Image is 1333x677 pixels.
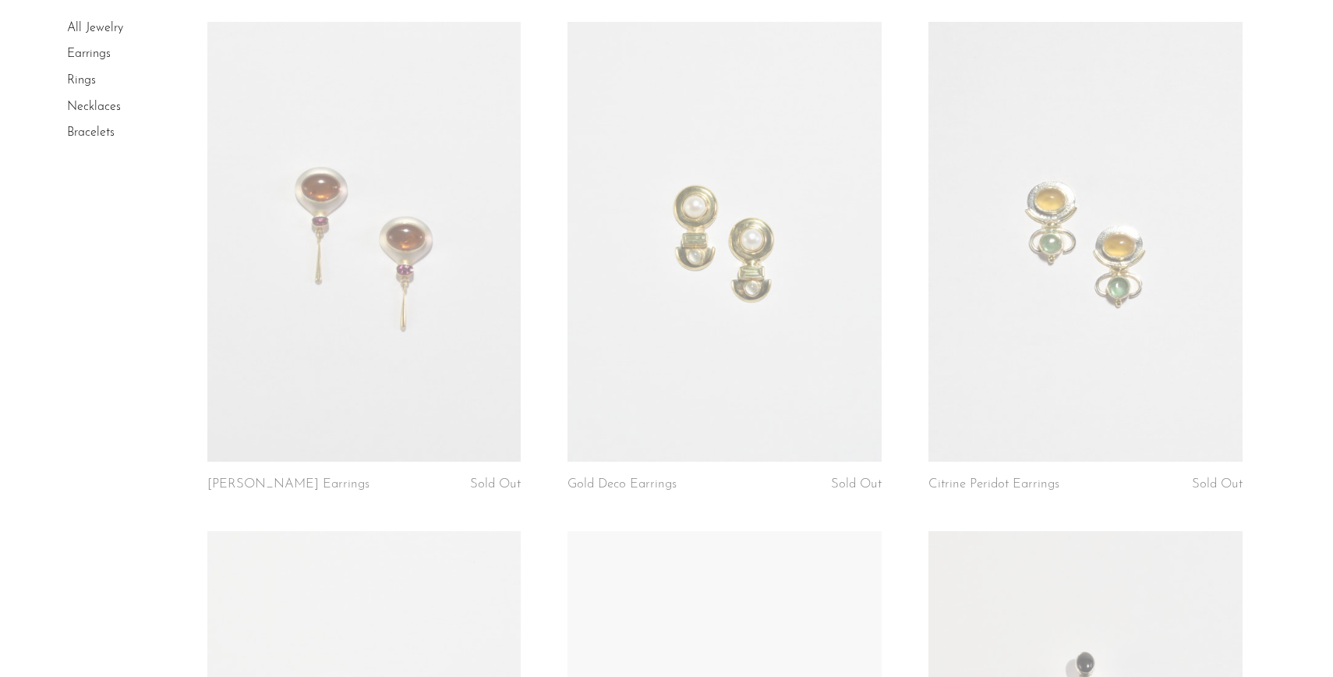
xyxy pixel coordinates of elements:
[67,22,123,34] a: All Jewelry
[470,477,521,491] span: Sold Out
[67,126,115,139] a: Bracelets
[67,48,111,61] a: Earrings
[1192,477,1243,491] span: Sold Out
[67,74,96,87] a: Rings
[567,477,677,491] a: Gold Deco Earrings
[207,477,369,491] a: [PERSON_NAME] Earrings
[831,477,882,491] span: Sold Out
[67,101,121,113] a: Necklaces
[928,477,1059,491] a: Citrine Peridot Earrings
